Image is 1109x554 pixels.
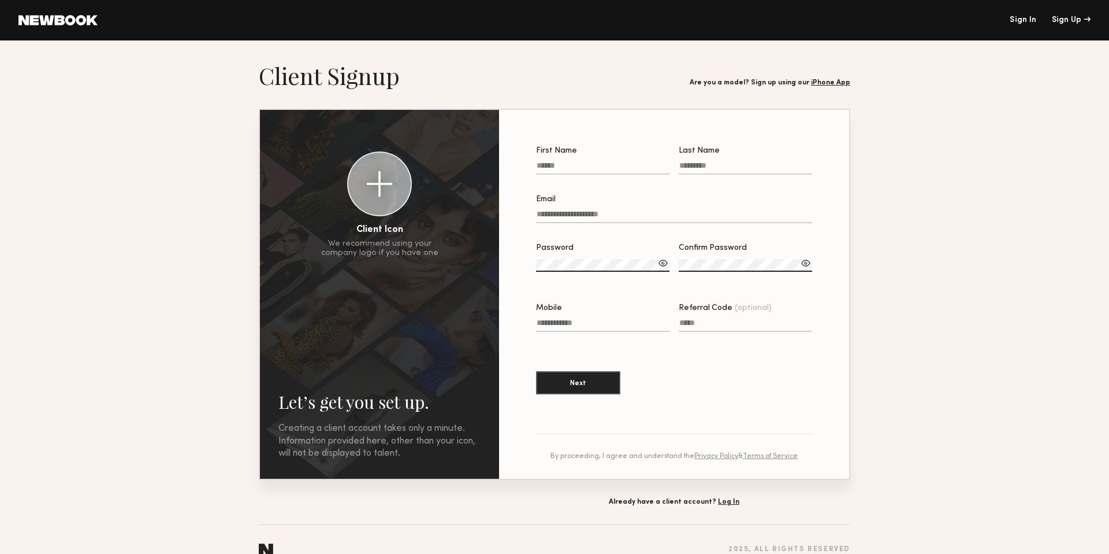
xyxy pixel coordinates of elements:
[679,259,812,272] input: Confirm Password
[1052,16,1091,24] div: Sign Up
[679,147,812,155] div: Last Name
[536,147,669,155] div: First Name
[536,244,669,252] div: Password
[536,195,812,204] div: Email
[536,304,669,312] div: Mobile
[356,226,403,235] div: Client Icon
[536,319,669,332] input: Mobile
[536,161,669,175] input: First Name
[536,453,812,460] div: By proceeding, I agree and understand the &
[679,319,812,332] input: Referral Code(optional)
[735,304,772,312] span: (optional)
[679,304,812,312] div: Referral Code
[694,453,738,460] a: Privacy Policy
[259,61,400,90] h1: Client Signup
[1010,16,1036,24] a: Sign In
[743,453,798,460] a: Terms of Service
[498,498,850,506] div: Already have a client account?
[536,210,812,223] input: Email
[690,79,850,87] div: Are you a model? Sign up using our
[536,259,669,272] input: Password
[321,239,438,258] div: We recommend using your company logo if you have one
[536,371,620,394] button: Next
[679,244,812,252] div: Confirm Password
[811,79,850,86] a: iPhone App
[278,423,481,460] div: Creating a client account takes only a minute. Information provided here, other than your icon, w...
[728,546,850,553] div: 2025 , all rights reserved
[278,390,481,413] h2: Let’s get you set up.
[718,498,739,505] a: Log In
[679,161,812,175] input: Last Name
